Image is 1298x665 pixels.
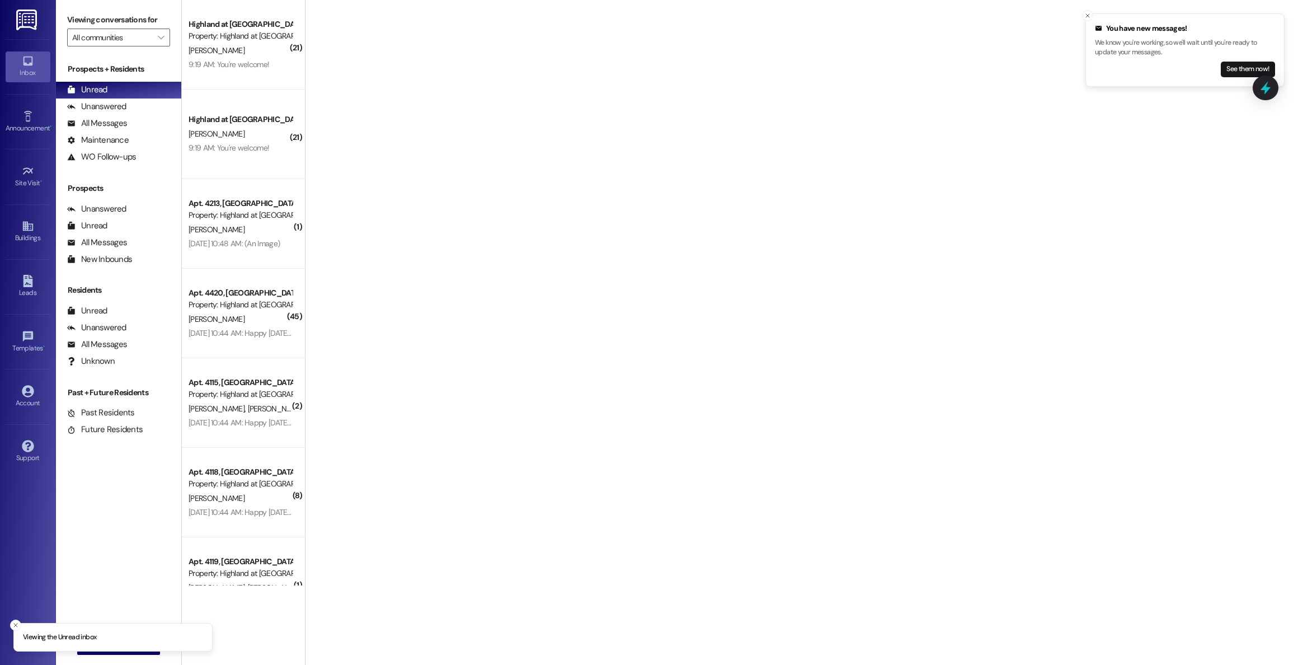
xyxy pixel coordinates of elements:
div: Property: Highland at [GEOGRAPHIC_DATA] [189,568,292,579]
div: Past + Future Residents [56,387,181,399]
a: Site Visit • [6,162,50,192]
img: ResiDesk Logo [16,10,39,30]
span: [PERSON_NAME] [189,493,244,503]
div: Past Residents [67,407,135,419]
div: Highland at [GEOGRAPHIC_DATA] [189,18,292,30]
div: Apt. 4420, [GEOGRAPHIC_DATA] at [GEOGRAPHIC_DATA] [189,287,292,299]
div: Apt. 4118, [GEOGRAPHIC_DATA] at [GEOGRAPHIC_DATA] [189,466,292,478]
span: [PERSON_NAME] [189,224,244,235]
p: Viewing the Unread inbox [23,633,96,643]
div: WO Follow-ups [67,151,136,163]
div: Unanswered [67,101,126,113]
div: Unanswered [67,203,126,215]
span: [PERSON_NAME] [189,45,244,55]
span: • [40,177,42,185]
span: [PERSON_NAME] [189,583,248,593]
div: Maintenance [67,134,129,146]
a: Inbox [6,51,50,82]
span: [PERSON_NAME] [189,404,248,414]
div: Unread [67,305,107,317]
span: [PERSON_NAME] [189,129,244,139]
div: Unread [67,220,107,232]
div: [DATE] 10:44 AM: Happy [DATE]! ☀️ Spend your day poolside with the Real Fruit Creamery from 10:30... [189,418,878,428]
a: Buildings [6,217,50,247]
div: [DATE] 10:48 AM: (An Image) [189,238,280,249]
span: [PERSON_NAME] [189,314,244,324]
div: 9:19 AM: You're welcome! [189,143,269,153]
div: Unknown [67,355,115,367]
a: Account [6,382,50,412]
div: You have new messages! [1095,23,1275,34]
a: Templates • [6,327,50,357]
div: Property: Highland at [GEOGRAPHIC_DATA] [189,209,292,221]
span: Open conversations by clicking on inboxes or use the New Message button [664,329,939,343]
span: [PERSON_NAME] [247,583,303,593]
span: • [50,123,51,130]
button: Close toast [1082,10,1093,21]
div: [DATE] 10:44 AM: Happy [DATE]! ☀️ Spend your day poolside with the Real Fruit Creamery from 10:30... [189,507,878,517]
span: • [43,343,45,350]
div: Prospects [56,182,181,194]
div: Apt. 4119, [GEOGRAPHIC_DATA] at [GEOGRAPHIC_DATA] [189,556,292,568]
div: Future Residents [67,424,143,435]
div: Property: Highland at [GEOGRAPHIC_DATA] [189,388,292,400]
a: Leads [6,271,50,302]
a: Support [6,437,50,467]
span: [PERSON_NAME] [247,404,303,414]
p: We know you're working, so we'll wait until you're ready to update your messages. [1095,38,1275,58]
p: Start connecting with your residents and prospects. Select an existing conversation or create a n... [642,285,962,317]
h2: Welcome to Your Conversations [642,255,962,273]
i:  [158,33,164,42]
div: Apt. 4115, [GEOGRAPHIC_DATA] at [GEOGRAPHIC_DATA] [189,377,292,388]
div: All Messages [67,237,127,249]
button: Close toast [10,620,21,631]
div: Property: Highland at [GEOGRAPHIC_DATA] [189,299,292,311]
div: Unanswered [67,322,126,334]
input: All communities [72,29,152,46]
div: New Inbounds [67,254,132,265]
label: Viewing conversations for [67,11,170,29]
div: Unread [67,84,107,96]
div: Property: Highland at [GEOGRAPHIC_DATA] [189,478,292,490]
div: Residents [56,284,181,296]
div: 9:19 AM: You're welcome! [189,59,269,69]
div: All Messages [67,339,127,350]
div: Apt. 4213, [GEOGRAPHIC_DATA] at [GEOGRAPHIC_DATA] [189,198,292,209]
div: Highland at [GEOGRAPHIC_DATA] [189,114,292,125]
div: Property: Highland at [GEOGRAPHIC_DATA] [189,30,292,42]
button: See them now! [1221,62,1275,77]
div: Prospects + Residents [56,63,181,75]
div: All Messages [67,118,127,129]
div: [DATE] 10:44 AM: Happy [DATE]! ☀️ Spend your day poolside with the Real Fruit Creamery from 10:30... [189,328,878,338]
